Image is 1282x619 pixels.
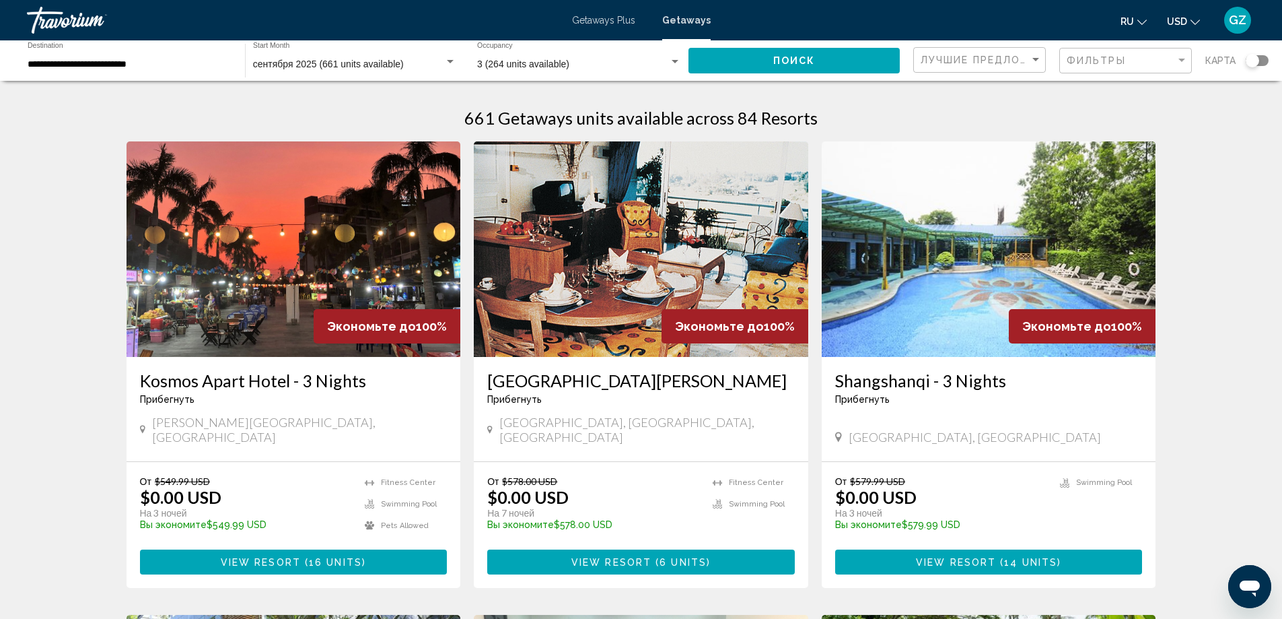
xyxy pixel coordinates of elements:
[140,519,352,530] p: $549.99 USD
[381,478,435,487] span: Fitness Center
[921,55,1063,65] span: Лучшие предложения
[1229,13,1246,27] span: GZ
[221,557,301,568] span: View Resort
[140,519,207,530] span: Вы экономите
[571,557,651,568] span: View Resort
[1205,51,1236,70] span: карта
[487,519,699,530] p: $578.00 USD
[1022,319,1111,333] span: Экономьте до
[1167,16,1187,27] span: USD
[675,319,764,333] span: Экономьте до
[822,141,1156,357] img: DA10O01L.jpg
[502,476,557,487] span: $578.00 USD
[835,519,1047,530] p: $579.99 USD
[1220,6,1255,34] button: User Menu
[152,415,447,445] span: [PERSON_NAME][GEOGRAPHIC_DATA], [GEOGRAPHIC_DATA]
[487,394,542,405] span: Прибегнуть
[688,48,900,73] button: Поиск
[127,141,461,357] img: RK39O01X.jpg
[660,557,707,568] span: 6 units
[850,476,905,487] span: $579.99 USD
[140,507,352,519] p: На 3 ночей
[921,55,1042,66] mat-select: Sort by
[487,370,795,391] a: [GEOGRAPHIC_DATA][PERSON_NAME]
[835,476,847,487] span: От
[140,550,448,575] button: View Resort(16 units)
[773,56,816,67] span: Поиск
[477,59,569,69] span: 3 (264 units available)
[1167,11,1200,31] button: Change currency
[835,507,1047,519] p: На 3 ночей
[464,108,818,128] h1: 661 Getaways units available across 84 Resorts
[1059,47,1192,75] button: Filter
[849,430,1101,445] span: [GEOGRAPHIC_DATA], [GEOGRAPHIC_DATA]
[487,487,569,507] p: $0.00 USD
[381,500,437,509] span: Swimming Pool
[487,519,554,530] span: Вы экономите
[327,319,416,333] span: Экономьте до
[835,370,1143,391] a: Shangshanqi - 3 Nights
[140,476,151,487] span: От
[27,7,559,34] a: Travorium
[729,500,785,509] span: Swimming Pool
[1076,478,1132,487] span: Swimming Pool
[155,476,210,487] span: $549.99 USD
[1228,565,1271,608] iframe: Кнопка запуска окна обмена сообщениями
[835,550,1143,575] button: View Resort(14 units)
[487,550,795,575] button: View Resort(6 units)
[140,394,194,405] span: Прибегнуть
[1004,557,1057,568] span: 14 units
[835,519,902,530] span: Вы экономите
[1009,309,1155,344] div: 100%
[474,141,808,357] img: 5719I01X.jpg
[301,557,366,568] span: ( )
[916,557,996,568] span: View Resort
[253,59,404,69] span: сентября 2025 (661 units available)
[1120,16,1134,27] span: ru
[662,309,808,344] div: 100%
[1120,11,1147,31] button: Change language
[487,507,699,519] p: На 7 ночей
[1067,55,1126,66] span: Фильтры
[729,478,783,487] span: Fitness Center
[381,521,429,530] span: Pets Allowed
[140,487,221,507] p: $0.00 USD
[499,415,795,445] span: [GEOGRAPHIC_DATA], [GEOGRAPHIC_DATA], [GEOGRAPHIC_DATA]
[835,394,890,405] span: Прибегнуть
[835,487,917,507] p: $0.00 USD
[996,557,1061,568] span: ( )
[572,15,635,26] a: Getaways Plus
[309,557,362,568] span: 16 units
[487,476,499,487] span: От
[662,15,711,26] a: Getaways
[140,370,448,391] a: Kosmos Apart Hotel - 3 Nights
[651,557,711,568] span: ( )
[314,309,460,344] div: 100%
